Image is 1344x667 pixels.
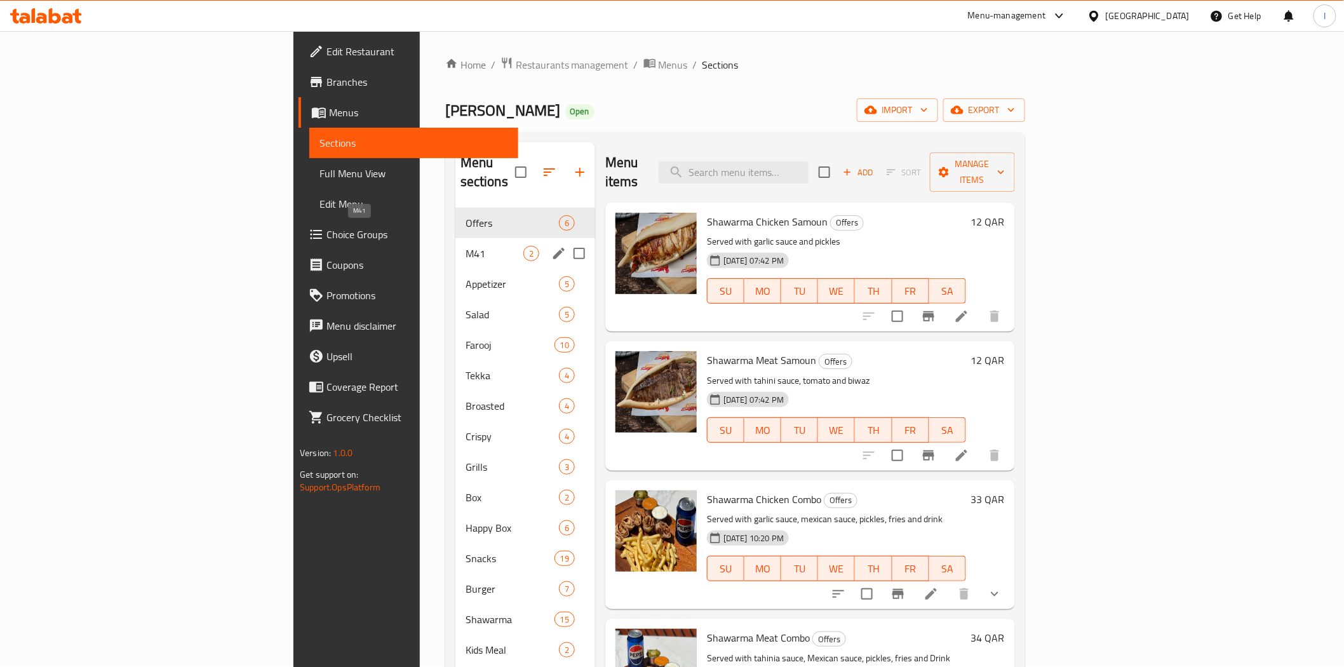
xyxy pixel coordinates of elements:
[605,153,643,191] h2: Menu items
[707,417,744,443] button: SU
[319,196,507,212] span: Edit Menu
[693,57,697,72] li: /
[819,354,852,369] span: Offers
[643,57,688,73] a: Menus
[299,97,518,128] a: Menus
[559,520,575,536] div: items
[884,303,911,330] span: Select to update
[299,341,518,372] a: Upsell
[559,307,575,322] div: items
[892,417,929,443] button: FR
[560,492,574,504] span: 2
[897,560,924,578] span: FR
[713,421,739,440] span: SU
[713,282,739,300] span: SU
[565,104,595,119] div: Open
[857,98,938,122] button: import
[455,604,595,635] div: Shawarma15
[744,278,781,304] button: MO
[309,189,518,219] a: Edit Menu
[813,632,845,647] span: Offers
[786,282,813,300] span: TU
[560,370,574,382] span: 4
[929,417,966,443] button: SA
[466,307,559,322] span: Salad
[299,250,518,280] a: Coupons
[326,257,507,273] span: Coupons
[466,429,559,444] span: Crispy
[824,493,857,508] div: Offers
[934,421,961,440] span: SA
[971,490,1005,508] h6: 33 QAR
[707,212,828,231] span: Shawarma Chicken Samoun
[749,560,776,578] span: MO
[466,459,559,475] div: Grills
[455,482,595,513] div: Box2
[549,244,568,263] button: edit
[823,579,854,609] button: sort-choices
[466,551,554,566] div: Snacks
[555,339,574,351] span: 10
[749,282,776,300] span: MO
[466,490,559,505] span: Box
[466,612,554,627] div: Shawarma
[300,466,358,483] span: Get support on:
[929,556,966,581] button: SA
[455,238,595,269] div: M412edit
[707,278,744,304] button: SU
[455,299,595,330] div: Salad5
[329,105,507,120] span: Menus
[560,644,574,656] span: 2
[934,560,961,578] span: SA
[559,490,575,505] div: items
[818,556,855,581] button: WE
[823,282,850,300] span: WE
[824,493,857,508] span: Offers
[560,583,574,595] span: 7
[940,156,1005,188] span: Manage items
[300,445,331,461] span: Version:
[823,560,850,578] span: WE
[445,57,1025,73] nav: breadcrumb
[971,213,1005,231] h6: 12 QAR
[559,276,575,292] div: items
[979,579,1010,609] button: show more
[466,398,559,414] span: Broasted
[326,379,507,394] span: Coverage Report
[786,560,813,578] span: TU
[554,551,575,566] div: items
[466,215,559,231] span: Offers
[749,421,776,440] span: MO
[823,421,850,440] span: WE
[615,490,697,572] img: Shawarma Chicken Combo
[971,351,1005,369] h6: 12 QAR
[707,628,810,647] span: Shawarma Meat Combo
[707,650,966,666] p: Served with tahinia sauce, Mexican sauce, pickles, fries and Drink
[954,309,969,324] a: Edit menu item
[466,368,559,383] span: Tekka
[883,579,913,609] button: Branch-specific-item
[559,581,575,596] div: items
[855,556,892,581] button: TH
[455,269,595,299] div: Appetizer5
[560,431,574,443] span: 4
[319,166,507,181] span: Full Menu View
[326,410,507,425] span: Grocery Checklist
[979,440,1010,471] button: delete
[913,301,944,332] button: Branch-specific-item
[534,157,565,187] span: Sort sections
[718,394,789,406] span: [DATE] 07:42 PM
[319,135,507,151] span: Sections
[309,158,518,189] a: Full Menu View
[445,96,560,125] span: [PERSON_NAME]
[818,417,855,443] button: WE
[818,278,855,304] button: WE
[559,642,575,657] div: items
[615,351,697,433] img: Shawarma Meat Samoun
[326,227,507,242] span: Choice Groups
[659,57,688,72] span: Menus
